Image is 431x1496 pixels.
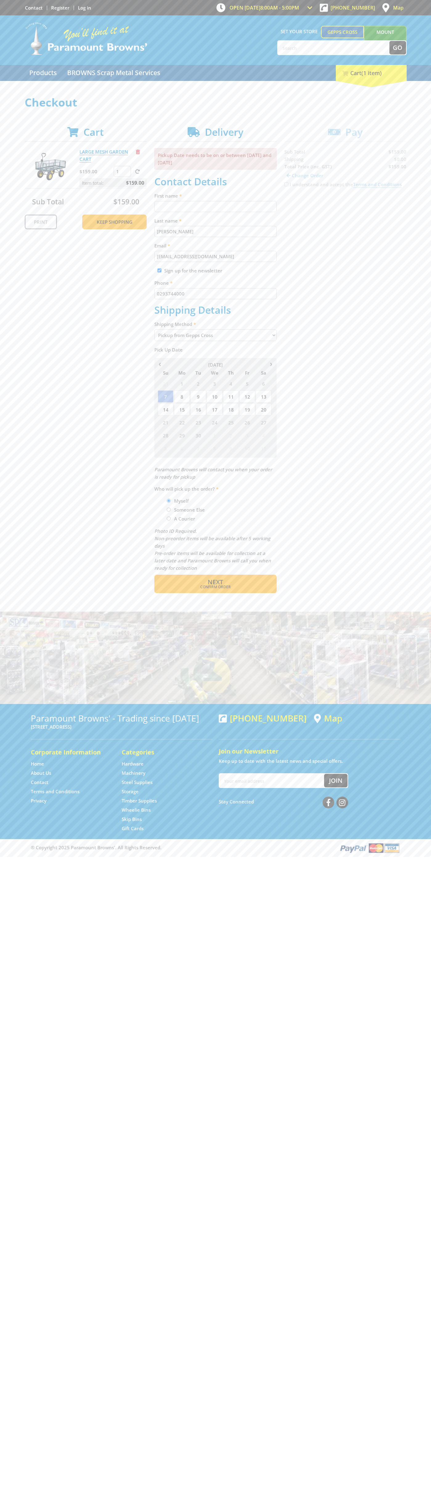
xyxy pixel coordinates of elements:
button: Next Confirm order [154,575,277,593]
p: $159.00 [79,168,112,175]
a: Go to the About Us page [31,770,51,776]
a: Go to the Hardware page [122,761,144,767]
span: Confirm order [168,585,263,589]
span: Th [223,369,239,377]
a: Go to the Privacy page [31,798,47,804]
span: 26 [239,416,255,428]
a: Go to the Contact page [25,5,43,11]
span: 1 [174,377,190,390]
label: Someone Else [172,505,207,515]
em: Paramount Browns will contact you when your order is ready for pickup [154,466,272,480]
span: 11 [223,390,239,403]
span: Delivery [205,125,243,139]
a: Go to the Steel Supplies page [122,779,152,786]
span: 11 [256,442,271,454]
p: [STREET_ADDRESS] [31,723,213,730]
h5: Join our Newsletter [219,747,401,756]
button: Join [324,774,348,787]
a: Go to the Storage page [122,788,139,795]
p: Keep up to date with the latest news and special offers. [219,757,401,765]
img: PayPal, Mastercard, Visa accepted [339,842,401,854]
input: Please select who will pick up the order. [167,508,171,512]
span: 23 [190,416,206,428]
span: 12 [239,390,255,403]
span: (1 item) [361,69,382,77]
span: 6 [256,377,271,390]
a: Print [25,215,57,229]
span: 3 [239,429,255,441]
div: ® Copyright 2025 Paramount Browns'. All Rights Reserved. [25,842,407,854]
label: Last name [154,217,277,224]
h5: Corporate Information [31,748,109,757]
a: Go to the Contact page [31,779,48,786]
h1: Checkout [25,96,407,109]
h3: Paramount Browns' - Trading since [DATE] [31,713,213,723]
a: Go to the BROWNS Scrap Metal Services page [63,65,165,81]
a: LARGE MESH GARDEN CART [79,149,128,163]
span: 29 [174,429,190,441]
span: 5 [158,442,173,454]
span: Tu [190,369,206,377]
input: Please select who will pick up the order. [167,517,171,521]
label: Shipping Method [154,320,277,328]
label: Email [154,242,277,249]
a: Go to the Terms and Conditions page [31,788,79,795]
span: 17 [207,403,222,416]
a: Go to the Timber Supplies page [122,798,157,804]
span: 20 [256,403,271,416]
span: 14 [158,403,173,416]
label: Pick Up Date [154,346,277,353]
input: Please enter your email address. [154,251,277,262]
em: Photo ID Required. Non-preorder items will be available after 5 working days Pre-order items will... [154,528,271,571]
a: Mount [PERSON_NAME] [364,26,407,49]
label: Sign up for the newsletter [164,267,222,274]
span: Fr [239,369,255,377]
span: 6 [174,442,190,454]
span: 4 [223,377,239,390]
h2: Contact Details [154,176,277,187]
span: We [207,369,222,377]
a: Log in [78,5,91,11]
a: Go to the Skip Bins page [122,816,142,822]
span: 27 [256,416,271,428]
span: [DATE] [208,362,223,368]
span: 5 [239,377,255,390]
h2: Shipping Details [154,304,277,316]
span: 19 [239,403,255,416]
input: Please enter your telephone number. [154,288,277,299]
div: Stay Connected [219,794,348,809]
span: 8 [174,390,190,403]
a: Gepps Cross [321,26,364,38]
span: 8 [207,442,222,454]
button: Go [389,41,406,54]
span: 3 [207,377,222,390]
span: 28 [158,429,173,441]
span: 18 [223,403,239,416]
input: Search [278,41,389,54]
span: 15 [174,403,190,416]
span: 31 [158,377,173,390]
a: Go to the Products page [25,65,61,81]
a: Remove from cart [136,149,140,155]
a: Keep Shopping [82,215,147,229]
input: Please enter your last name. [154,226,277,237]
span: 25 [223,416,239,428]
span: $159.00 [126,178,144,187]
span: 2 [223,429,239,441]
label: Myself [172,496,191,506]
a: Go to the Machinery page [122,770,145,776]
span: 10 [239,442,255,454]
span: Sa [256,369,271,377]
span: 10 [207,390,222,403]
img: LARGE MESH GARDEN CART [30,148,67,185]
span: Set your store [277,26,321,37]
span: 16 [190,403,206,416]
h5: Categories [122,748,200,757]
span: Su [158,369,173,377]
span: Sub Total [32,197,64,207]
input: Please select who will pick up the order. [167,499,171,503]
label: Who will pick up the order? [154,485,277,493]
span: 4 [256,429,271,441]
span: 21 [158,416,173,428]
select: Please select a shipping method. [154,329,277,341]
